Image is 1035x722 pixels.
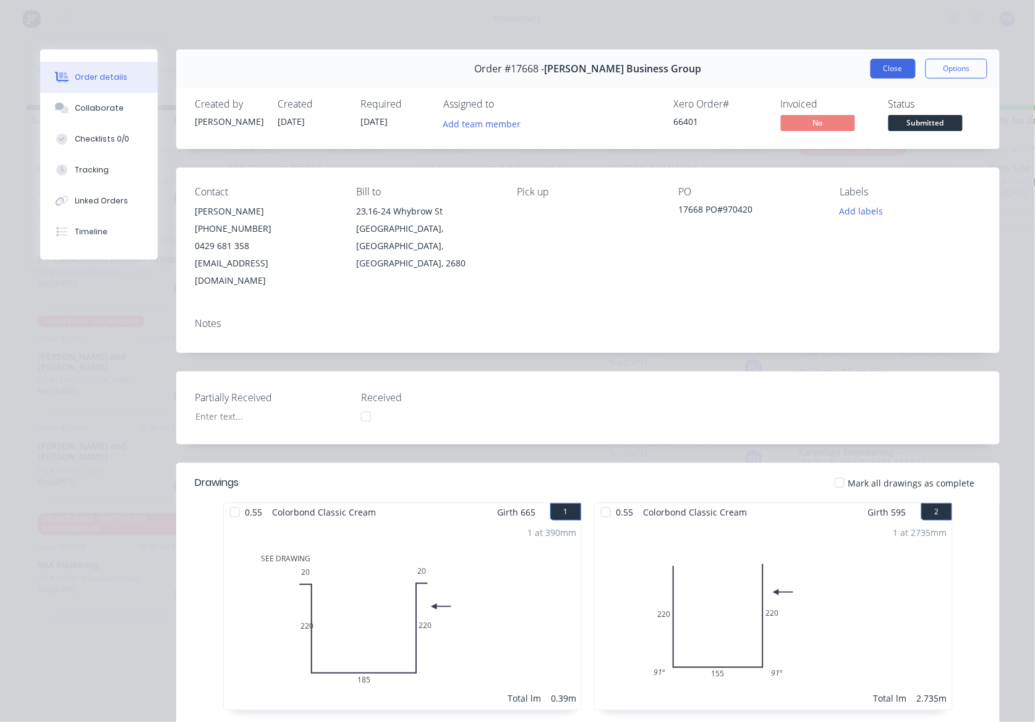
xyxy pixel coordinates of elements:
[40,185,158,216] button: Linked Orders
[868,503,906,521] span: Girth 595
[356,186,498,198] div: Bill to
[545,63,702,75] span: [PERSON_NAME] Business Group
[926,59,987,79] button: Options
[360,116,388,127] span: [DATE]
[673,98,766,110] div: Xero Order #
[75,134,129,145] div: Checklists 0/0
[678,203,820,220] div: 17668 PO#970420
[917,692,947,705] div: 2.735m
[40,62,158,93] button: Order details
[360,98,428,110] div: Required
[40,155,158,185] button: Tracking
[611,503,638,521] span: 0.55
[40,93,158,124] button: Collaborate
[75,195,128,206] div: Linked Orders
[195,203,336,289] div: [PERSON_NAME][PHONE_NUMBER]0429 681 358[EMAIL_ADDRESS][DOMAIN_NAME]
[517,186,659,198] div: Pick up
[888,115,963,130] span: Submitted
[893,526,947,539] div: 1 at 2735mm
[833,203,890,219] button: Add labels
[195,98,263,110] div: Created by
[75,103,124,114] div: Collaborate
[871,59,916,79] button: Close
[874,692,907,705] div: Total lm
[356,203,498,272] div: 23,16-24 Whybrow St[GEOGRAPHIC_DATA], [GEOGRAPHIC_DATA], [GEOGRAPHIC_DATA], 2680
[267,503,381,521] span: Colorbond Classic Cream
[75,226,108,237] div: Timeline
[195,475,239,490] div: Drawings
[40,124,158,155] button: Checklists 0/0
[527,526,576,539] div: 1 at 390mm
[195,255,336,289] div: [EMAIL_ADDRESS][DOMAIN_NAME]
[195,318,981,329] div: Notes
[195,186,336,198] div: Contact
[361,390,516,405] label: Received
[195,237,336,255] div: 0429 681 358
[840,186,981,198] div: Labels
[75,72,127,83] div: Order details
[673,115,766,128] div: 66401
[356,220,498,272] div: [GEOGRAPHIC_DATA], [GEOGRAPHIC_DATA], [GEOGRAPHIC_DATA], 2680
[224,521,581,710] div: SEE DRAWING20220185220201 at 390mmTotal lm0.39m
[781,98,874,110] div: Invoiced
[550,503,581,520] button: 1
[921,503,952,520] button: 2
[278,116,305,127] span: [DATE]
[195,203,336,220] div: [PERSON_NAME]
[595,521,952,710] div: 022015522091º91º1 at 2735mmTotal lm2.735m
[497,503,535,521] span: Girth 665
[443,98,567,110] div: Assigned to
[508,692,541,705] div: Total lm
[781,115,855,130] span: No
[195,220,336,237] div: [PHONE_NUMBER]
[443,115,527,132] button: Add team member
[75,164,109,176] div: Tracking
[475,63,545,75] span: Order #17668 -
[638,503,752,521] span: Colorbond Classic Cream
[551,692,576,705] div: 0.39m
[848,477,975,490] span: Mark all drawings as complete
[888,115,963,134] button: Submitted
[195,115,263,128] div: [PERSON_NAME]
[278,98,346,110] div: Created
[195,390,349,405] label: Partially Received
[678,186,820,198] div: PO
[437,115,527,132] button: Add team member
[240,503,267,521] span: 0.55
[888,98,981,110] div: Status
[356,203,498,220] div: 23,16-24 Whybrow St
[40,216,158,247] button: Timeline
